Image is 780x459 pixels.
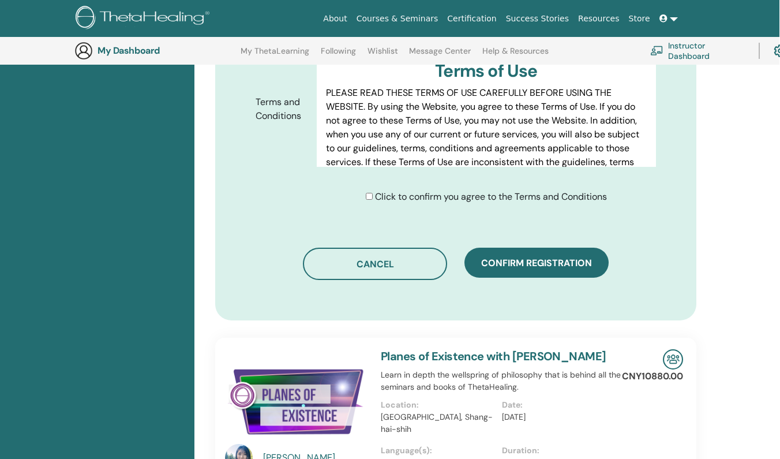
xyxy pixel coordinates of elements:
h3: Terms of Use [326,61,647,81]
a: Message Center [409,46,471,65]
span: Cancel [357,258,394,270]
p: Duration: [502,445,616,457]
a: Instructor Dashboard [650,38,745,64]
a: Store [624,8,655,29]
a: Wishlist [367,46,398,65]
a: Following [321,46,356,65]
a: Courses & Seminars [352,8,443,29]
span: Confirm registration [481,257,592,269]
p: Learn in depth the wellspring of philosophy that is behind all the seminars and books of ThetaHea... [381,369,623,393]
img: Planes of Existence [225,349,367,448]
span: Click to confirm you agree to the Terms and Conditions [375,191,607,203]
p: [GEOGRAPHIC_DATA], Shang-hai-shih [381,411,495,435]
img: logo.png [76,6,213,32]
button: Confirm registration [464,248,609,278]
img: chalkboard-teacher.svg [650,46,663,55]
a: Certification [442,8,501,29]
button: Cancel [303,248,447,280]
p: PLEASE READ THESE TERMS OF USE CAREFULLY BEFORE USING THE WEBSITE. By using the Website, you agre... [326,86,647,197]
a: Resources [573,8,624,29]
img: generic-user-icon.jpg [74,42,93,60]
label: Terms and Conditions [247,91,317,127]
img: In-Person Seminar [663,349,683,370]
p: Date: [502,399,616,411]
a: Help & Resources [482,46,549,65]
h3: My Dashboard [97,45,213,56]
p: Language(s): [381,445,495,457]
p: Location: [381,399,495,411]
a: Success Stories [501,8,573,29]
a: About [318,8,351,29]
a: My ThetaLearning [241,46,309,65]
p: CNY10880.00 [622,370,683,383]
p: [DATE] [502,411,616,423]
a: Planes of Existence with [PERSON_NAME] [381,349,606,364]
